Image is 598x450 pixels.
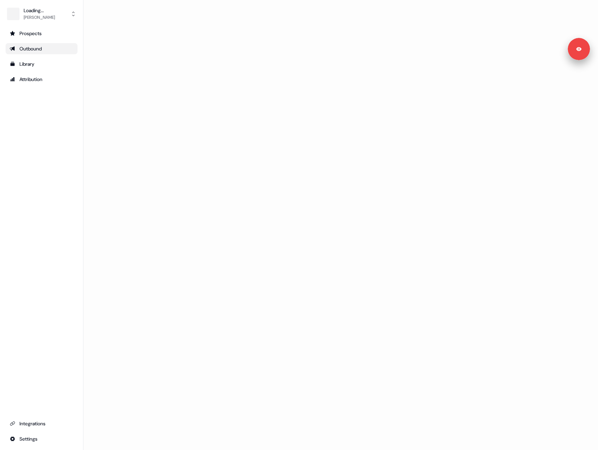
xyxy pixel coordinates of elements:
[6,6,78,22] button: Loading...[PERSON_NAME]
[10,420,73,427] div: Integrations
[10,45,73,52] div: Outbound
[10,435,73,442] div: Settings
[10,76,73,83] div: Attribution
[6,28,78,39] a: Go to prospects
[6,418,78,429] a: Go to integrations
[24,14,55,21] div: [PERSON_NAME]
[24,7,55,14] div: Loading...
[6,43,78,54] a: Go to outbound experience
[6,433,78,444] a: Go to integrations
[6,74,78,85] a: Go to attribution
[6,58,78,70] a: Go to templates
[10,30,73,37] div: Prospects
[10,61,73,67] div: Library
